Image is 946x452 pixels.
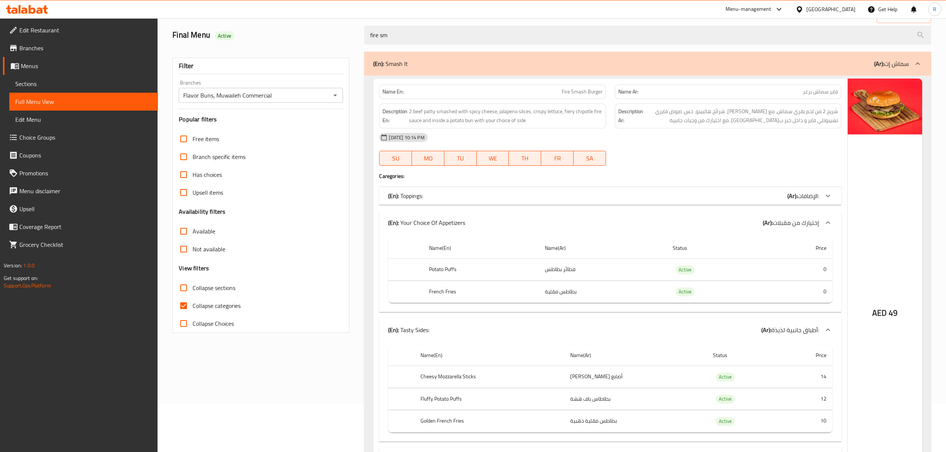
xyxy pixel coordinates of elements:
span: AED [872,306,887,320]
span: 49 [889,306,898,320]
table: choices table [388,345,832,433]
button: FR [541,151,574,166]
th: Price [782,345,832,366]
span: Upsell items [193,188,223,197]
p: Tasty Sides: [388,325,429,334]
button: MO [412,151,444,166]
div: [GEOGRAPHIC_DATA] [806,5,855,13]
span: Active [215,32,234,39]
th: Status [667,238,766,259]
span: الإضافات: [797,190,819,201]
td: 14 [782,366,832,388]
a: Coupons [3,146,158,164]
span: Grocery Checklist [19,240,152,249]
span: SA [577,153,603,164]
span: Not available [193,245,225,254]
span: Collapse categories [193,301,241,310]
h3: Availability filters [179,207,225,216]
th: Golden French Fries [415,410,564,432]
h3: View filters [179,264,209,273]
b: (Ar): [874,58,884,69]
div: Active [716,395,735,404]
a: Branches [3,39,158,57]
p: سماش إت [874,59,909,68]
td: بطاطس مقلية [539,281,667,303]
b: (Ar): [763,217,773,228]
span: Upsell [19,204,152,213]
th: Name(En) [415,345,564,366]
b: (Ar): [761,324,771,335]
span: TU [447,153,474,164]
h2: Final Menu [172,29,355,41]
span: Collapse sections [193,283,235,292]
span: R [933,5,936,13]
a: Edit Menu [9,111,158,128]
span: Choice Groups [19,133,152,142]
span: Active [716,417,735,426]
strong: Name En: [382,88,404,96]
th: Name(En) [423,238,539,259]
span: Promotions [19,169,152,178]
b: (En): [388,324,399,335]
div: (En): Smash It(Ar):سماش إت [379,342,841,442]
span: Version: [4,261,22,270]
a: Support.OpsPlatform [4,281,51,290]
div: (En): Smash It(Ar):سماش إت [364,52,931,76]
table: choices table [388,238,832,303]
span: Coverage Report [19,222,152,231]
a: Upsell [3,200,158,218]
span: Export Menu [883,12,925,21]
span: Available [193,227,215,236]
span: Sections [15,79,152,88]
span: TH [512,153,538,164]
td: بطاطس مقلية ذهبية [564,410,707,432]
b: (Ar): [787,190,797,201]
span: Edit Restaurant [19,26,152,35]
th: Cheesy Mozzarella Sticks [415,366,564,388]
div: Menu-management [726,5,771,14]
span: Menu disclaimer [19,187,152,195]
div: (En): Smash It(Ar):سماش إت [379,235,841,312]
button: TH [509,151,541,166]
td: أصابع [PERSON_NAME] [564,366,707,388]
a: Menus [3,57,158,75]
p: Your Choice Of Appetizers [388,218,465,227]
button: Open [330,90,340,101]
th: Fluffy Potato Puffs [415,388,564,410]
strong: Name Ar: [618,88,638,96]
td: 0 [766,259,832,281]
span: SU [382,153,409,164]
p: Smash It [373,59,408,68]
div: (En): Tasty Sides:(Ar):أطباق جانبية لذيذة: [379,318,841,342]
span: 1.0.0 [23,261,35,270]
img: mmw_638900837603692062 [848,79,922,134]
div: (En): Toppings:(Ar):الإضافات: [379,187,841,205]
span: Active [716,395,735,403]
h3: Popular filters [179,115,343,124]
a: Choice Groups [3,128,158,146]
span: Branches [19,44,152,52]
div: Active [716,373,735,382]
span: FR [544,153,571,164]
td: فطائر بطاطس [539,259,667,281]
th: Status [707,345,782,366]
a: Coverage Report [3,218,158,236]
a: Full Menu View [9,93,158,111]
a: Edit Restaurant [3,21,158,39]
th: Potato Puffs [423,259,539,281]
button: WE [477,151,509,166]
th: Price [766,238,832,259]
strong: Description Ar: [618,107,643,125]
span: إختيارك من مقبلات [773,217,819,228]
div: Active [215,31,234,40]
span: شريح 2 من لحم بقري سماش، مع جبن حار، شرائح هالبينو، خس، صوص فايري تشيبوتلي فاير و داخل خبز بحمص. ... [645,107,838,125]
span: Edit Menu [15,115,152,124]
th: Name(Ar) [539,238,667,259]
a: Grocery Checklist [3,236,158,254]
a: Menu disclaimer [3,182,158,200]
span: Active [676,287,695,296]
span: Get support on: [4,273,38,283]
a: Sections [9,75,158,93]
th: Name(Ar) [564,345,707,366]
